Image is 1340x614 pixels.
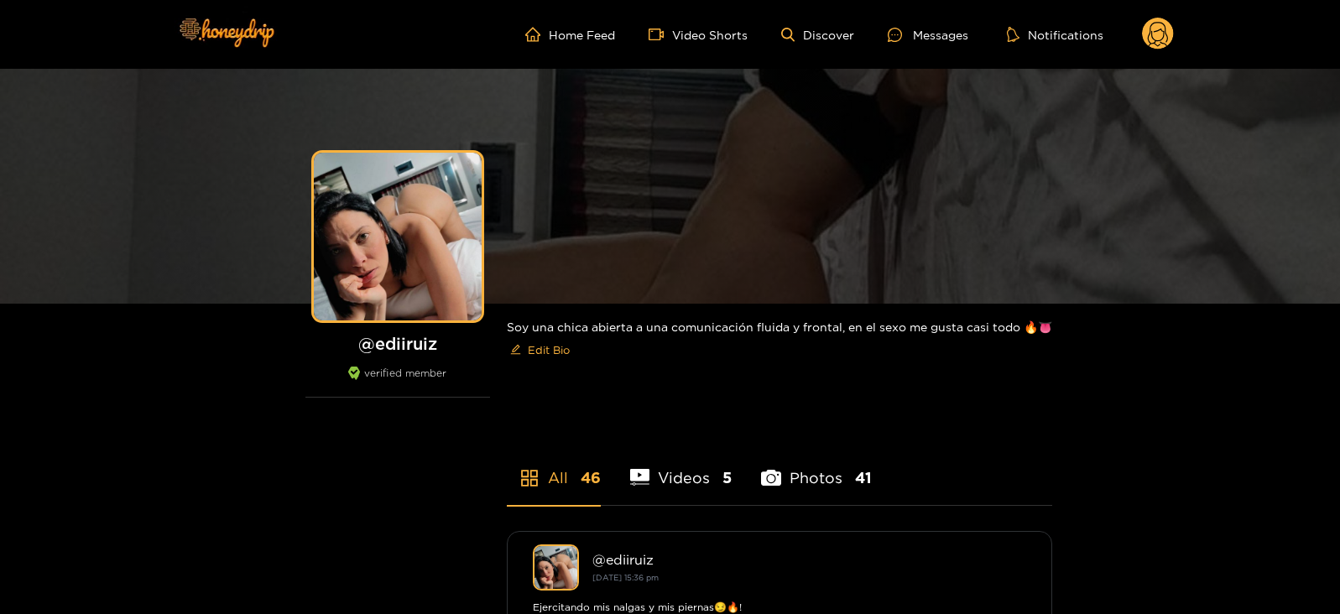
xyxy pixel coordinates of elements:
[528,341,570,358] span: Edit Bio
[533,544,579,591] img: ediiruiz
[507,429,601,505] li: All
[722,467,732,488] span: 5
[581,467,601,488] span: 46
[592,573,659,582] small: [DATE] 15:36 pm
[519,468,540,488] span: appstore
[525,27,615,42] a: Home Feed
[305,333,490,354] h1: @ ediiruiz
[507,336,573,363] button: editEdit Bio
[888,25,968,44] div: Messages
[1002,26,1108,43] button: Notifications
[510,344,521,356] span: edit
[592,552,1026,567] div: @ ediiruiz
[525,27,549,42] span: home
[305,367,490,398] div: verified member
[507,304,1052,377] div: Soy una chica abierta a una comunicación fluida y frontal, en el sexo me gusta casi todo 🔥👅
[649,27,748,42] a: Video Shorts
[630,429,733,505] li: Videos
[649,27,672,42] span: video-camera
[761,429,872,505] li: Photos
[855,467,872,488] span: 41
[781,28,854,42] a: Discover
